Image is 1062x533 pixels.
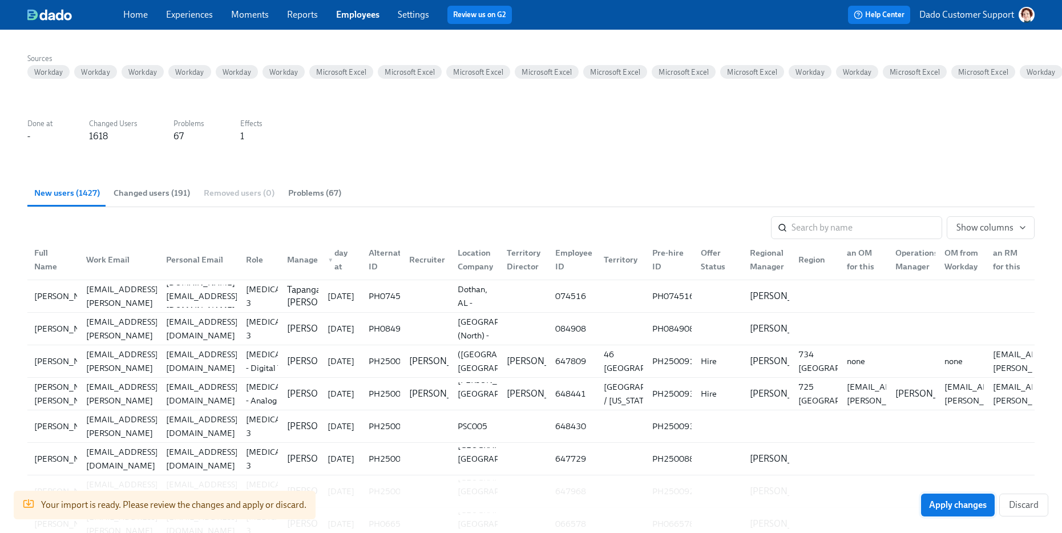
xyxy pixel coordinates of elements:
div: PH25009397 [364,387,426,401]
div: [PERSON_NAME] [30,322,106,336]
div: [EMAIL_ADDRESS][DOMAIN_NAME] [161,348,243,375]
div: [EMAIL_ADDRESS][DOMAIN_NAME] [82,445,163,473]
p: [PERSON_NAME] [287,453,358,465]
p: [PERSON_NAME] [895,387,966,400]
div: Your import is ready. Please review the changes and apply or discard. [41,494,306,516]
p: [PERSON_NAME] [750,322,821,335]
div: 648430 [551,419,595,433]
div: [PERSON_NAME],[PERSON_NAME] [30,380,108,407]
div: PH25009104 [648,354,709,368]
div: [PERSON_NAME][EMAIL_ADDRESS][PERSON_NAME][DOMAIN_NAME] [82,301,163,356]
div: Territory Director [502,246,546,273]
div: Is there an OM for this office? [842,232,886,287]
div: Employee ID [546,248,595,271]
span: Discard [1009,499,1039,511]
div: [EMAIL_ADDRESS][DOMAIN_NAME] [161,413,243,440]
div: OM from Workday [940,246,984,273]
div: [PERSON_NAME] [30,452,106,466]
div: Work Email [82,253,157,266]
div: [EMAIL_ADDRESS][DOMAIN_NAME] [161,445,243,473]
a: Settings [398,9,429,20]
span: Workday [1020,68,1062,76]
div: 647809 [551,354,595,368]
p: [PERSON_NAME] [750,290,821,302]
p: [PERSON_NAME] [287,387,358,400]
div: [DATE] [323,452,359,466]
div: Full Name [30,248,77,271]
img: dado [27,9,72,21]
div: [DATE] [323,419,359,433]
div: Location Company [453,246,498,273]
div: PH084908 [364,322,415,336]
div: [DATE] [323,322,359,336]
div: Regional Manager [745,246,789,273]
button: Dado Customer Support [919,7,1035,23]
div: [MEDICAL_DATA] 3 [241,315,318,342]
span: Workday [122,68,164,76]
p: [PERSON_NAME] [287,322,358,335]
div: ▼First day at work [318,248,359,271]
label: Problems [173,118,204,130]
div: [DATE] [323,387,359,401]
div: 1 [240,130,244,143]
div: 46 [GEOGRAPHIC_DATA] [599,348,692,375]
div: 1324 [GEOGRAPHIC_DATA], [GEOGRAPHIC_DATA] - [GEOGRAPHIC_DATA] [453,425,548,493]
div: [GEOGRAPHIC_DATA] ([GEOGRAPHIC_DATA]), [GEOGRAPHIC_DATA] - [GEOGRAPHIC_DATA] [453,334,554,389]
button: Discard [999,494,1048,516]
div: PH25008845 [364,452,426,466]
span: Microsoft Excel [309,68,373,76]
div: Work Email [77,248,157,271]
button: Help Center [848,6,910,24]
div: Role [237,248,277,271]
div: Full Name [30,246,77,273]
div: 734 [GEOGRAPHIC_DATA] [794,348,887,375]
div: PH074516 [364,289,415,303]
div: OM from Workday [935,248,984,271]
a: Experiences [166,9,213,20]
div: 2020 Dothan, AL - Aspen [453,269,497,324]
span: Workday [836,68,878,76]
div: [MEDICAL_DATA] 3 [241,445,318,473]
div: First day at work [323,232,359,287]
span: Workday [263,68,305,76]
div: none [940,354,984,368]
p: [PERSON_NAME] [287,355,358,368]
label: Done at [27,118,53,130]
div: [EMAIL_ADDRESS][DOMAIN_NAME] [161,380,243,407]
div: PH084908 [648,322,699,336]
div: Region [789,248,838,271]
div: none [842,354,886,368]
div: [DATE] [323,289,359,303]
p: [PERSON_NAME] [409,355,480,368]
span: Changed users (191) [114,187,190,200]
div: PH25009397 [648,387,709,401]
div: 074516 [551,289,595,303]
span: Microsoft Excel [583,68,647,76]
div: Employee ID [551,246,597,273]
div: Manager [282,253,326,266]
div: [PERSON_NAME] [30,419,106,433]
div: [PERSON_NAME] [30,289,106,303]
div: Location Company [449,248,497,271]
span: Microsoft Excel [446,68,510,76]
div: Is there an RM for this region? [988,232,1032,287]
div: [MEDICAL_DATA] - Analog Trainee [241,380,318,407]
span: Workday [168,68,211,76]
span: Microsoft Excel [378,68,442,76]
span: Show columns [956,222,1025,233]
div: Hire [696,354,740,368]
span: ▼ [328,257,333,263]
label: Effects [240,118,262,130]
div: Operations Manager [891,246,943,273]
img: AATXAJw-nxTkv1ws5kLOi-TQIsf862R-bs_0p3UQSuGH=s96-c [1019,7,1035,23]
div: PH25008845 [648,452,709,466]
div: Operations Manager [886,248,935,271]
a: Employees [336,9,379,20]
div: PSC005 [453,419,497,433]
button: Show columns [947,216,1035,239]
span: Microsoft Excel [883,68,947,76]
span: Microsoft Excel [515,68,579,76]
div: Is there an RM for this region? [984,248,1032,271]
div: [MEDICAL_DATA] 3 [241,282,318,310]
span: Apply changes [929,499,987,511]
